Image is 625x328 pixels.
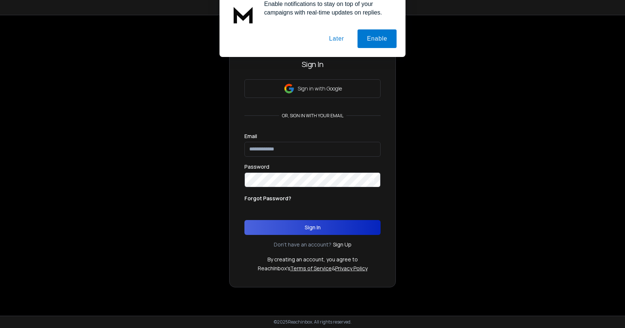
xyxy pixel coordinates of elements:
p: ReachInbox's & [258,265,368,272]
button: Later [320,39,353,57]
label: Email [244,134,257,139]
button: Sign In [244,220,381,235]
p: By creating an account, you agree to [267,256,358,263]
a: Privacy Policy [335,265,368,272]
button: Enable [358,39,397,57]
p: Forgot Password? [244,195,291,202]
a: Terms of Service [290,265,332,272]
p: or, sign in with your email [279,113,346,119]
label: Password [244,164,269,169]
p: © 2025 Reachinbox. All rights reserved. [274,319,352,325]
a: Sign Up [333,241,352,248]
div: Enable notifications to stay on top of your campaigns with real-time updates on replies. [258,9,397,26]
p: Don't have an account? [274,241,331,248]
button: Sign in with Google [244,79,381,98]
p: Sign in with Google [298,85,342,92]
img: notification icon [228,9,258,39]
